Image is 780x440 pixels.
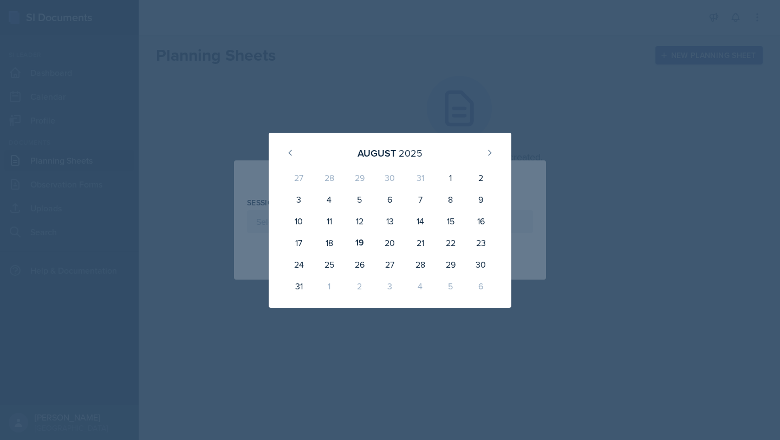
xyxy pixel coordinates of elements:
div: 6 [375,189,405,210]
div: 21 [405,232,435,254]
div: 17 [284,232,314,254]
div: 30 [466,254,496,275]
div: 2 [344,275,375,297]
div: 1 [314,275,344,297]
div: 31 [405,167,435,189]
div: 22 [435,232,466,254]
div: 30 [375,167,405,189]
div: 20 [375,232,405,254]
div: 29 [344,167,375,189]
div: 31 [284,275,314,297]
div: 5 [435,275,466,297]
div: 8 [435,189,466,210]
div: 7 [405,189,435,210]
div: 2 [466,167,496,189]
div: 26 [344,254,375,275]
div: 3 [375,275,405,297]
div: 14 [405,210,435,232]
div: 28 [314,167,344,189]
div: 28 [405,254,435,275]
div: 9 [466,189,496,210]
div: 12 [344,210,375,232]
div: 15 [435,210,466,232]
div: 25 [314,254,344,275]
div: 5 [344,189,375,210]
div: 19 [344,232,375,254]
div: August [357,146,396,160]
div: 4 [314,189,344,210]
div: 4 [405,275,435,297]
div: 18 [314,232,344,254]
div: 3 [284,189,314,210]
div: 29 [435,254,466,275]
div: 24 [284,254,314,275]
div: 27 [375,254,405,275]
div: 27 [284,167,314,189]
div: 23 [466,232,496,254]
div: 16 [466,210,496,232]
div: 13 [375,210,405,232]
div: 10 [284,210,314,232]
div: 11 [314,210,344,232]
div: 6 [466,275,496,297]
div: 2025 [399,146,422,160]
div: 1 [435,167,466,189]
